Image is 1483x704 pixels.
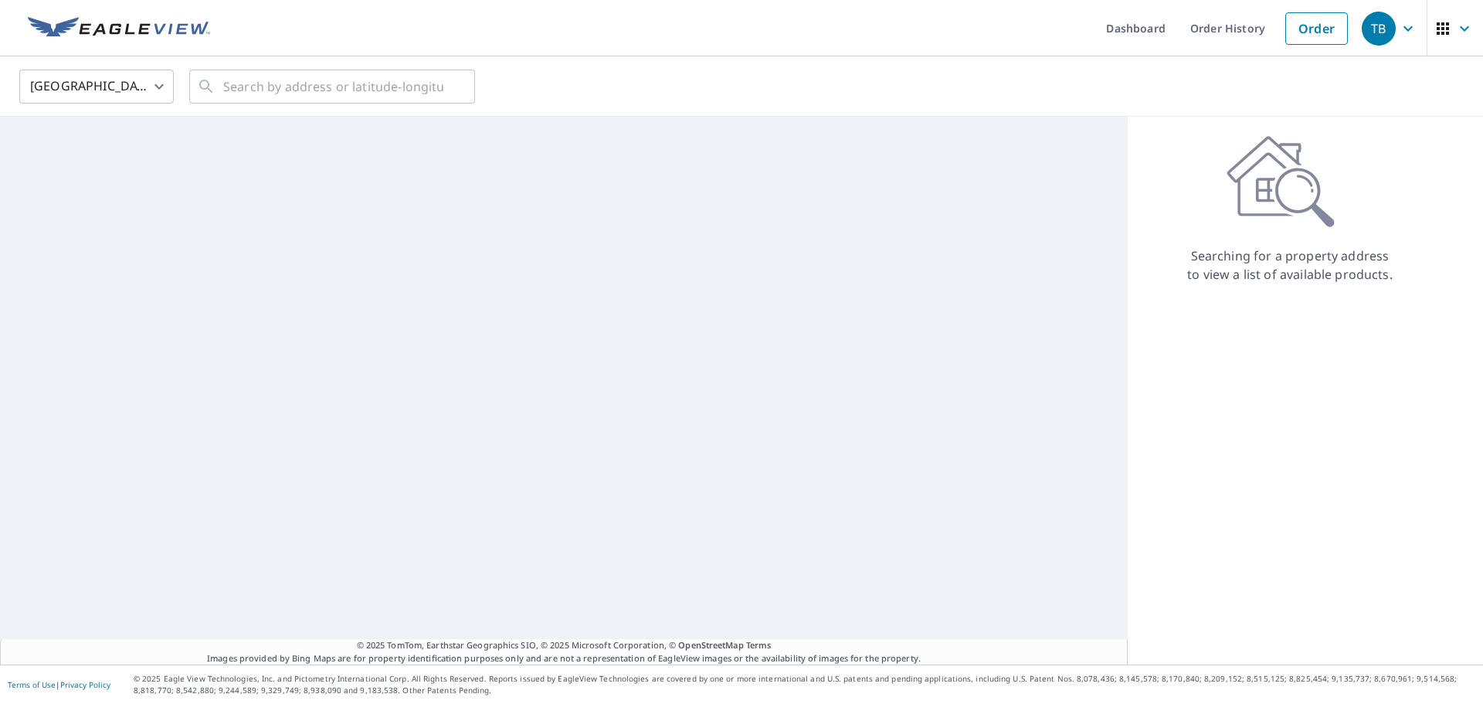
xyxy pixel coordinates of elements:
[678,639,743,651] a: OpenStreetMap
[223,65,443,108] input: Search by address or latitude-longitude
[1186,247,1393,284] p: Searching for a property address to view a list of available products.
[8,680,110,689] p: |
[19,65,174,108] div: [GEOGRAPHIC_DATA]
[357,639,772,652] span: © 2025 TomTom, Earthstar Geographics SIO, © 2025 Microsoft Corporation, ©
[746,639,772,651] a: Terms
[8,679,56,690] a: Terms of Use
[1362,12,1396,46] div: TB
[28,17,210,40] img: EV Logo
[60,679,110,690] a: Privacy Policy
[134,673,1475,696] p: © 2025 Eagle View Technologies, Inc. and Pictometry International Corp. All Rights Reserved. Repo...
[1285,12,1348,45] a: Order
